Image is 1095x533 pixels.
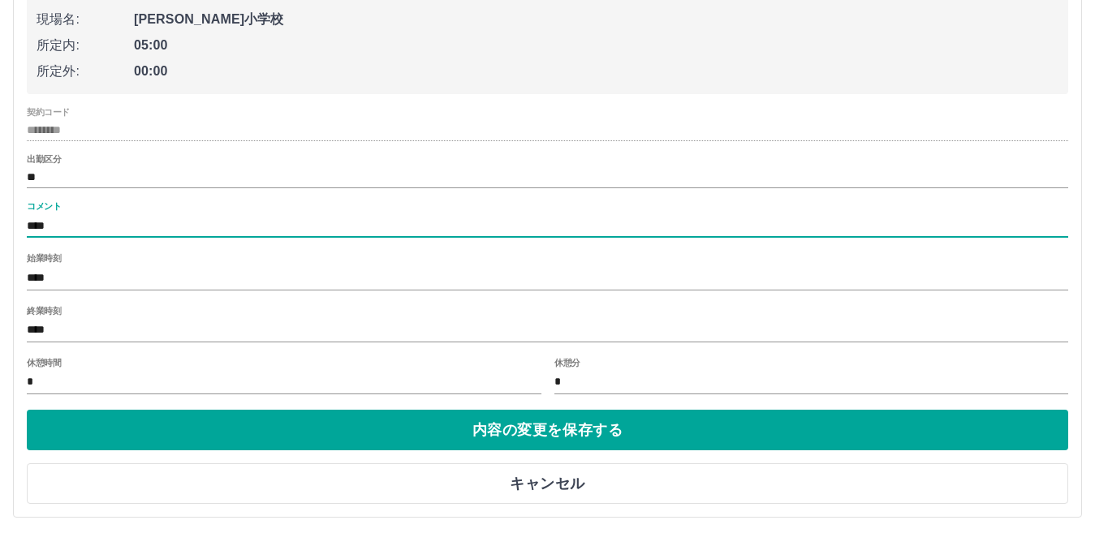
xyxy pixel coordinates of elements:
[27,356,61,368] label: 休憩時間
[37,62,134,81] span: 所定外:
[27,304,61,316] label: 終業時刻
[134,62,1058,81] span: 00:00
[27,410,1068,450] button: 内容の変更を保存する
[554,356,580,368] label: 休憩分
[27,153,61,165] label: 出勤区分
[37,10,134,29] span: 現場名:
[27,200,61,213] label: コメント
[27,252,61,264] label: 始業時刻
[27,463,1068,504] button: キャンセル
[27,106,70,118] label: 契約コード
[37,36,134,55] span: 所定内:
[134,10,1058,29] span: [PERSON_NAME]小学校
[134,36,1058,55] span: 05:00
